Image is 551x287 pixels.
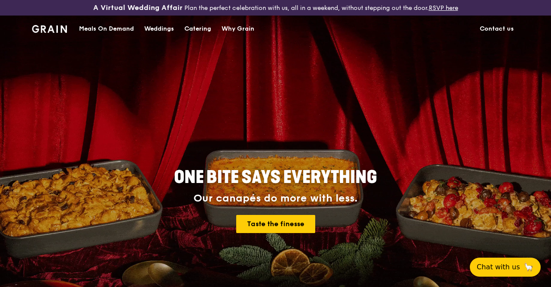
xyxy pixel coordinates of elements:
[120,192,431,205] div: Our canapés do more with less.
[477,262,520,272] span: Chat with us
[92,3,459,12] div: Plan the perfect celebration with us, all in a weekend, without stepping out the door.
[144,16,174,42] div: Weddings
[79,16,134,42] div: Meals On Demand
[470,258,541,277] button: Chat with us🦙
[523,262,534,272] span: 🦙
[475,16,519,42] a: Contact us
[32,15,67,41] a: GrainGrain
[32,25,67,33] img: Grain
[236,215,315,233] a: Taste the finesse
[222,16,254,42] div: Why Grain
[429,4,458,12] a: RSVP here
[179,16,216,42] a: Catering
[93,3,183,12] h3: A Virtual Wedding Affair
[184,16,211,42] div: Catering
[216,16,260,42] a: Why Grain
[174,167,377,188] span: ONE BITE SAYS EVERYTHING
[139,16,179,42] a: Weddings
